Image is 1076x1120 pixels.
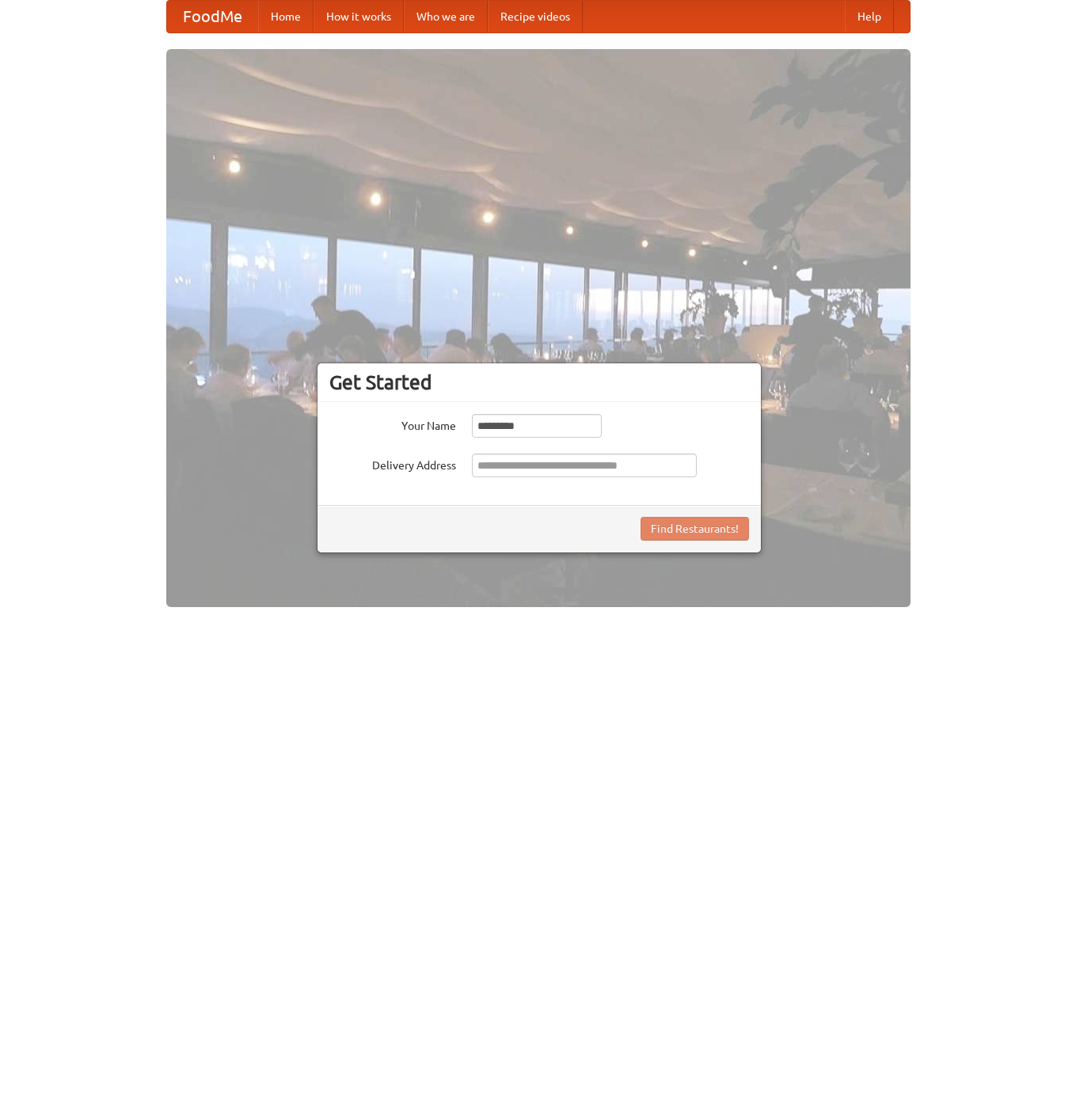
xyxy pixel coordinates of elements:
[167,1,258,32] a: FoodMe
[329,414,456,434] label: Your Name
[404,1,488,32] a: Who we are
[314,1,404,32] a: How it works
[258,1,314,32] a: Home
[641,517,749,541] button: Find Restaurants!
[329,370,749,394] h3: Get Started
[488,1,583,32] a: Recipe videos
[329,454,456,473] label: Delivery Address
[845,1,894,32] a: Help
